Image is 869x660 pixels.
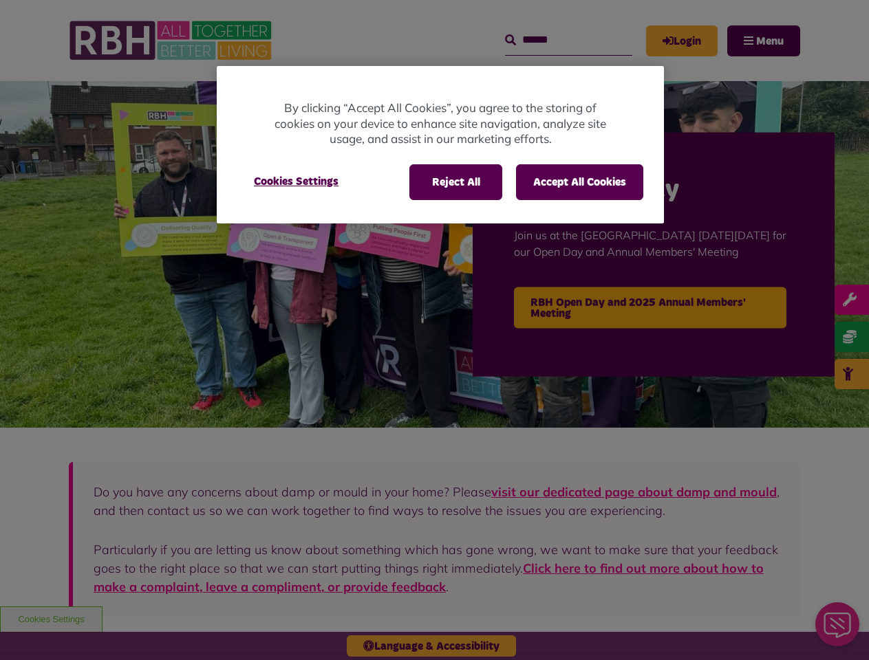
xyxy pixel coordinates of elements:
[272,100,609,147] p: By clicking “Accept All Cookies”, you agree to the storing of cookies on your device to enhance s...
[217,66,664,223] div: Privacy
[217,66,664,223] div: Cookie banner
[409,164,502,200] button: Reject All
[516,164,643,200] button: Accept All Cookies
[8,4,52,48] div: Close Web Assistant
[237,164,355,199] button: Cookies Settings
